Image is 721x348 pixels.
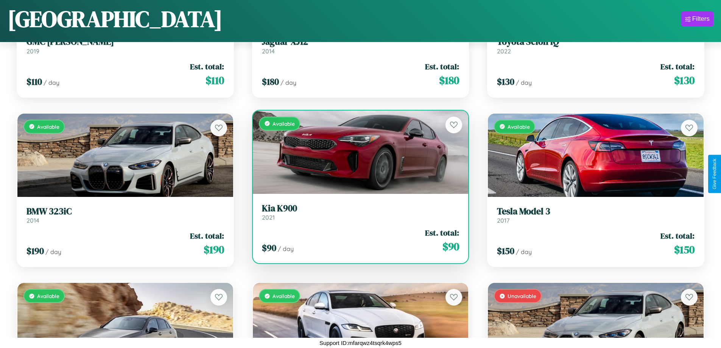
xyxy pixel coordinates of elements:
[190,61,224,72] span: Est. total:
[319,338,402,348] p: Support ID: mfarqwz4tsqrk4wps5
[26,206,224,225] a: BMW 323iC2014
[508,123,530,130] span: Available
[497,75,514,88] span: $ 130
[516,79,532,86] span: / day
[26,75,42,88] span: $ 110
[26,217,39,224] span: 2014
[273,120,295,127] span: Available
[508,293,536,299] span: Unavailable
[206,73,224,88] span: $ 110
[8,3,223,34] h1: [GEOGRAPHIC_DATA]
[660,230,695,241] span: Est. total:
[26,36,224,55] a: GMC [PERSON_NAME]2019
[439,73,459,88] span: $ 180
[273,293,295,299] span: Available
[674,73,695,88] span: $ 130
[262,47,275,55] span: 2014
[497,206,695,217] h3: Tesla Model 3
[262,242,276,254] span: $ 90
[442,239,459,254] span: $ 90
[497,47,511,55] span: 2022
[278,245,294,253] span: / day
[204,242,224,257] span: $ 190
[660,61,695,72] span: Est. total:
[37,293,59,299] span: Available
[190,230,224,241] span: Est. total:
[262,75,279,88] span: $ 180
[280,79,296,86] span: / day
[262,203,459,214] h3: Kia K900
[26,47,39,55] span: 2019
[262,214,275,221] span: 2021
[45,248,61,256] span: / day
[674,242,695,257] span: $ 150
[497,217,509,224] span: 2017
[262,203,459,222] a: Kia K9002021
[26,36,224,47] h3: GMC [PERSON_NAME]
[497,206,695,225] a: Tesla Model 32017
[516,248,532,256] span: / day
[26,245,44,257] span: $ 190
[681,11,713,27] button: Filters
[425,61,459,72] span: Est. total:
[425,227,459,238] span: Est. total:
[262,36,459,47] h3: Jaguar XJ12
[692,15,710,23] div: Filters
[497,245,514,257] span: $ 150
[26,206,224,217] h3: BMW 323iC
[497,36,695,55] a: Toyota Scion iQ2022
[44,79,59,86] span: / day
[497,36,695,47] h3: Toyota Scion iQ
[37,123,59,130] span: Available
[712,159,717,189] div: Give Feedback
[262,36,459,55] a: Jaguar XJ122014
